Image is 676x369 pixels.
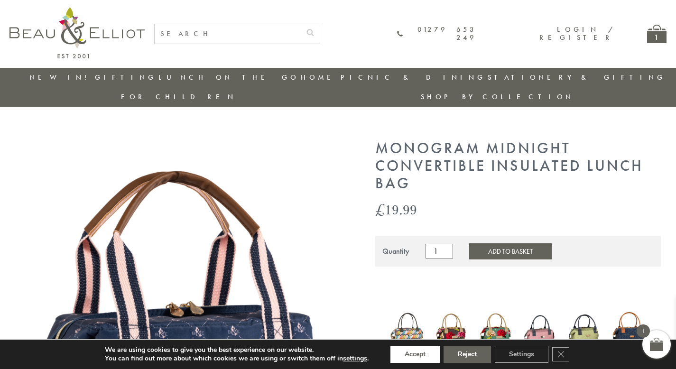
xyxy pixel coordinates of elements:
button: Accept [390,346,440,363]
a: Login / Register [539,25,614,42]
a: Sarah Kelleher convertible lunch bag teal [478,308,513,357]
button: settings [343,354,367,363]
button: Close GDPR Cookie Banner [552,347,569,361]
a: Oxford quilted lunch bag pistachio [567,307,602,358]
a: Picnic & Dining [341,73,486,82]
span: £ [375,200,385,219]
div: Quantity [382,247,409,256]
a: For Children [121,92,236,101]
iframe: Secure express checkout frame [519,272,663,276]
p: We are using cookies to give you the best experience on our website. [105,346,369,354]
a: Carnaby eclipse convertible lunch bag [389,309,425,356]
a: Oxford quilted lunch bag mallow [523,308,558,357]
a: Shop by collection [421,92,574,101]
img: Sarah Kelleher Lunch Bag Dark Stone [434,310,469,353]
a: Home [301,73,339,82]
a: Lunch On The Go [158,73,299,82]
a: Navy Broken-hearted Convertible Insulated Lunch Bag [611,308,647,357]
iframe: Secure express checkout frame [373,272,518,295]
button: Reject [444,346,491,363]
a: Stationery & Gifting [488,73,666,82]
img: Navy Broken-hearted Convertible Insulated Lunch Bag [611,308,647,355]
span: 1 [637,324,650,338]
img: logo [9,7,145,58]
a: 01279 653 249 [397,26,476,42]
h1: Monogram Midnight Convertible Insulated Lunch Bag [375,140,661,192]
img: Oxford quilted lunch bag pistachio [567,307,602,356]
img: Oxford quilted lunch bag mallow [523,308,558,355]
button: Settings [495,346,548,363]
a: 1 [647,25,667,43]
bdi: 19.99 [375,200,417,219]
button: Add to Basket [469,243,552,259]
p: You can find out more about which cookies we are using or switch them off in . [105,354,369,363]
a: Sarah Kelleher Lunch Bag Dark Stone [434,310,469,355]
img: Carnaby eclipse convertible lunch bag [389,309,425,354]
input: SEARCH [155,24,301,44]
img: Sarah Kelleher convertible lunch bag teal [478,308,513,355]
a: Gifting [95,73,157,82]
input: Product quantity [426,244,453,259]
a: New in! [29,73,93,82]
